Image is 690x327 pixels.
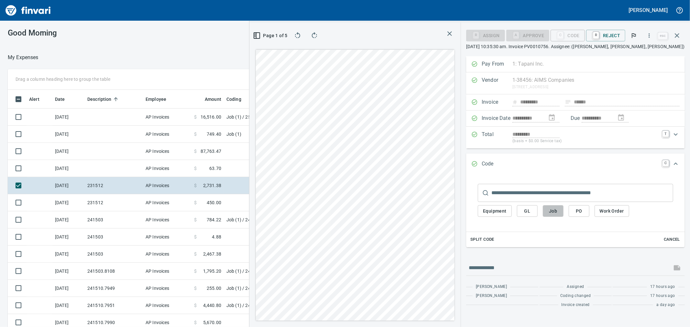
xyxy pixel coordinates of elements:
td: [DATE] [52,177,85,194]
td: [DATE] [52,126,85,143]
span: $ [194,199,197,206]
h5: [PERSON_NAME] [629,7,668,14]
span: $ [194,216,197,223]
td: Job (1) / 241510.: Edge - POR03 - Onsite Electric / 7510. 08.: Trench Exc for Electrical / 5: Other [224,280,386,297]
p: [DATE] 10:35:30 am. Invoice PV0010756. Assignee: ([PERSON_NAME], [PERSON_NAME], [PERSON_NAME]) [466,43,685,50]
td: 241510.7951 [85,297,143,314]
span: $ [194,131,197,137]
span: Equipment [483,207,507,215]
span: 5,670.00 [203,319,221,326]
span: Coding [226,95,250,103]
td: [DATE] [52,297,85,314]
a: R [593,32,599,39]
div: Expand [466,153,685,175]
td: 241503 [85,211,143,228]
button: Split Code [469,235,496,245]
span: 4.88 [212,234,221,240]
td: [DATE] [52,280,85,297]
button: Equipment [478,205,512,217]
td: Job (1) / 241510.: Edge - POR03 - Onsite Electric / 7510. 08.: Trench Exc for Electrical / 5: Other [224,297,386,314]
span: GL [522,207,532,215]
a: T [663,131,669,137]
td: AP Invoices [143,177,192,194]
span: Description [87,95,120,103]
span: Job [548,207,558,215]
td: [DATE] [52,143,85,160]
span: Split Code [470,236,494,243]
td: 241510.7949 [85,280,143,297]
td: 231512 [85,194,143,211]
td: AP Invoices [143,297,192,314]
button: PO [569,205,589,217]
button: Page 1 of 5 [255,30,287,41]
td: [DATE] [52,194,85,211]
span: $ [194,114,197,120]
span: Date [55,95,65,103]
span: Page 1 of 5 [257,32,285,40]
span: $ [194,285,197,291]
span: Date [55,95,73,103]
span: [PERSON_NAME] [476,284,507,290]
td: Job (1) / 241503.: EdgeConnex / 1170. .: IR Telescopic Forklift 10K / 5: Other [224,263,386,280]
span: Work Order [600,207,624,215]
span: $ [194,302,197,309]
span: $ [194,182,197,189]
button: [PERSON_NAME] [627,5,669,15]
button: GL [517,205,538,217]
p: My Expenses [8,54,38,61]
span: 87,763.47 [201,148,221,154]
td: Job (1) [224,126,386,143]
td: AP Invoices [143,228,192,246]
span: Alert [29,95,39,103]
span: Invoice created [562,302,590,308]
p: Total [482,131,512,144]
td: [DATE] [52,228,85,246]
div: Code [551,32,585,38]
span: Coding changed [560,293,591,299]
span: Reject [591,30,620,41]
span: $ [194,319,197,326]
button: Job [543,205,564,217]
span: Cancel [663,236,681,243]
nav: breadcrumb [8,54,38,61]
button: Flag [627,28,641,43]
div: Expand [466,127,685,148]
td: AP Invoices [143,143,192,160]
span: Employee [146,95,175,103]
span: 2,731.38 [203,182,221,189]
span: $ [194,165,197,172]
span: 16,516.00 [201,114,221,120]
p: (basis + $0.00 Service tax) [512,138,659,144]
td: 241503.8108 [85,263,143,280]
td: AP Invoices [143,246,192,263]
button: More [642,28,656,43]
span: 255.00 [207,285,221,291]
td: 231512 [85,177,143,194]
button: RReject [586,30,625,41]
div: Expand [466,175,685,247]
td: [DATE] [52,109,85,126]
span: 2,467.38 [203,251,221,257]
span: $ [194,268,197,274]
span: Employee [146,95,166,103]
h3: Good Morning [8,28,168,37]
span: PO [574,207,584,215]
td: 241503 [85,246,143,263]
div: Coding Required [506,32,550,38]
span: Amount [205,95,221,103]
span: 4,440.80 [203,302,221,309]
span: Amount [196,95,221,103]
button: Work Order [595,205,629,217]
span: 17 hours ago [650,284,675,290]
td: AP Invoices [143,263,192,280]
span: 784.22 [207,216,221,223]
td: 241503 [85,228,143,246]
span: $ [194,251,197,257]
a: C [663,160,669,166]
a: Finvari [4,3,52,18]
p: Code [482,160,512,168]
button: Cancel [662,235,682,245]
td: [DATE] [52,263,85,280]
td: Job (1) / 241503.: EdgeConnex [224,211,386,228]
span: Assigned [567,284,584,290]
